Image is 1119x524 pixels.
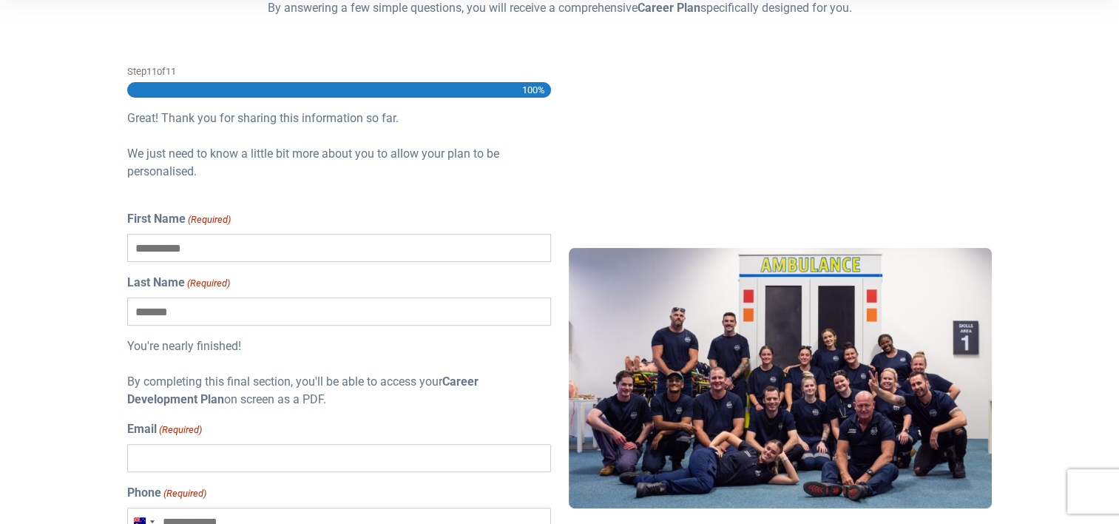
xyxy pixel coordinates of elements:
[186,212,231,227] span: (Required)
[127,210,231,228] label: First Name
[127,484,206,502] label: Phone
[166,66,176,77] span: 11
[127,337,551,409] div: You're nearly finished! By completing this final section, you'll be able to access your on screen...
[146,66,157,77] span: 11
[127,420,202,438] label: Email
[127,110,551,198] div: Great! Thank you for sharing this information so far. We just need to know a little bit more abou...
[127,64,551,78] p: Step of
[638,1,700,15] strong: Career Plan
[127,274,230,292] label: Last Name
[162,486,206,501] span: (Required)
[522,82,545,98] span: 100%
[158,423,202,437] span: (Required)
[186,276,230,291] span: (Required)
